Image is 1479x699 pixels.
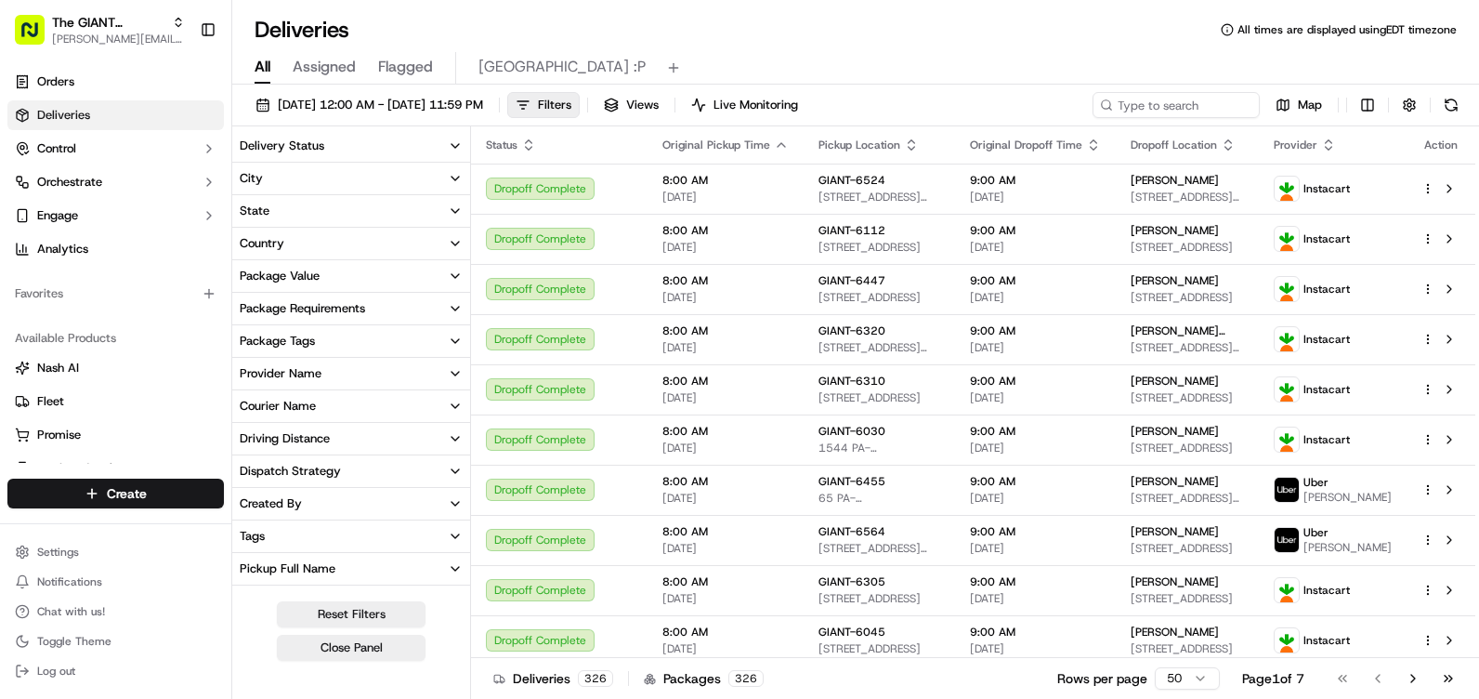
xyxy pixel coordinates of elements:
span: [PERSON_NAME] [1131,474,1219,489]
img: Nash [19,19,56,56]
div: Page 1 of 7 [1242,669,1304,688]
img: profile_instacart_ahold_partner.png [1275,578,1299,602]
span: Filters [538,97,571,113]
div: Favorites [7,279,224,309]
span: Provider [1274,138,1317,152]
div: 326 [578,670,613,687]
div: Country [240,235,284,252]
button: Create [7,479,224,508]
a: Analytics [7,234,224,264]
span: 9:00 AM [970,223,1101,238]
span: All times are displayed using EDT timezone [1237,22,1457,37]
div: State [240,203,269,219]
button: Provider Name [232,358,470,389]
button: Product Catalog [7,454,224,483]
span: GIANT-6045 [818,625,885,640]
button: Map [1267,92,1330,118]
img: profile_instacart_ahold_partner.png [1275,428,1299,452]
span: Fleet [37,393,64,410]
button: Tags [232,521,470,552]
div: Pickup Business Name [240,593,363,610]
span: GIANT-6030 [818,424,885,439]
span: Create [107,484,147,503]
button: Promise [7,420,224,450]
button: Refresh [1438,92,1464,118]
span: [PERSON_NAME] [PERSON_NAME] [1131,323,1244,338]
span: [DATE] [970,290,1101,305]
div: Package Value [240,268,320,284]
div: 📗 [19,367,33,382]
span: 8:00 AM [662,374,789,389]
div: Dispatch Strategy [240,463,341,480]
button: Driving Distance [232,423,470,455]
span: Assigned [293,56,356,78]
span: [DATE] [970,441,1101,455]
button: Nash AI [7,353,224,383]
span: [STREET_ADDRESS][PERSON_NAME] [818,541,940,556]
div: Created By [240,495,302,512]
a: Nash AI [15,360,216,376]
button: Dispatch Strategy [232,455,470,487]
span: 8:00 AM [662,273,789,288]
div: Tags [240,528,265,545]
span: [DATE] [662,390,789,405]
span: [DATE] [662,541,789,556]
span: Nash AI [37,360,79,376]
span: [PERSON_NAME] [1131,374,1219,389]
img: profile_instacart_ahold_partner.png [1275,277,1299,301]
span: 8:00 AM [662,524,789,539]
span: 8:00 AM [662,173,789,188]
span: [PERSON_NAME] [1131,625,1219,640]
span: [DATE] [970,491,1101,506]
button: Courier Name [232,390,470,422]
div: Provider Name [240,365,321,382]
span: Instacart [1303,181,1350,196]
span: Chat with us! [37,604,105,619]
span: Instacart [1303,282,1350,297]
button: Engage [7,201,224,231]
span: [STREET_ADDRESS][PERSON_NAME] [1131,491,1244,506]
div: 💻 [157,367,172,382]
span: GIANT-6112 [818,223,885,238]
img: profile_instacart_ahold_partner.png [1275,377,1299,402]
button: Toggle Theme [7,628,224,654]
span: [DATE] [970,340,1101,355]
span: Map [1298,97,1322,113]
span: [STREET_ADDRESS] [818,591,940,606]
span: 9:00 AM [970,323,1101,338]
div: Pickup Full Name [240,561,335,577]
span: [DATE] [970,390,1101,405]
img: profile_uber_ahold_partner.png [1275,478,1299,502]
span: [STREET_ADDRESS][PERSON_NAME] [1131,190,1244,204]
span: GIANT-6305 [818,574,885,589]
span: GIANT-6524 [818,173,885,188]
span: API Documentation [176,365,298,384]
span: [STREET_ADDRESS] [1131,641,1244,656]
span: Orchestrate [37,174,102,191]
div: Courier Name [240,398,316,415]
img: profile_instacart_ahold_partner.png [1275,327,1299,351]
span: [DATE] [662,641,789,656]
a: 💻API Documentation [150,358,306,391]
div: 326 [728,670,764,687]
span: Original Pickup Time [662,138,770,152]
span: Instacart [1303,382,1350,397]
button: Settings [7,539,224,565]
span: [DATE] [970,541,1101,556]
span: [PERSON_NAME] [1131,574,1219,589]
input: Got a question? Start typing here... [48,120,334,139]
span: 9:00 AM [970,374,1101,389]
span: [DATE] [970,641,1101,656]
div: Delivery Status [240,138,324,154]
span: Log out [37,664,75,679]
img: profile_instacart_ahold_partner.png [1275,227,1299,251]
button: Live Monitoring [683,92,806,118]
span: 8:00 AM [662,474,789,489]
span: 9:00 AM [970,474,1101,489]
span: Notifications [37,574,102,589]
a: Promise [15,427,216,443]
button: Country [232,228,470,259]
button: Package Value [232,260,470,292]
span: Original Dropoff Time [970,138,1082,152]
span: [DATE] [970,240,1101,255]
